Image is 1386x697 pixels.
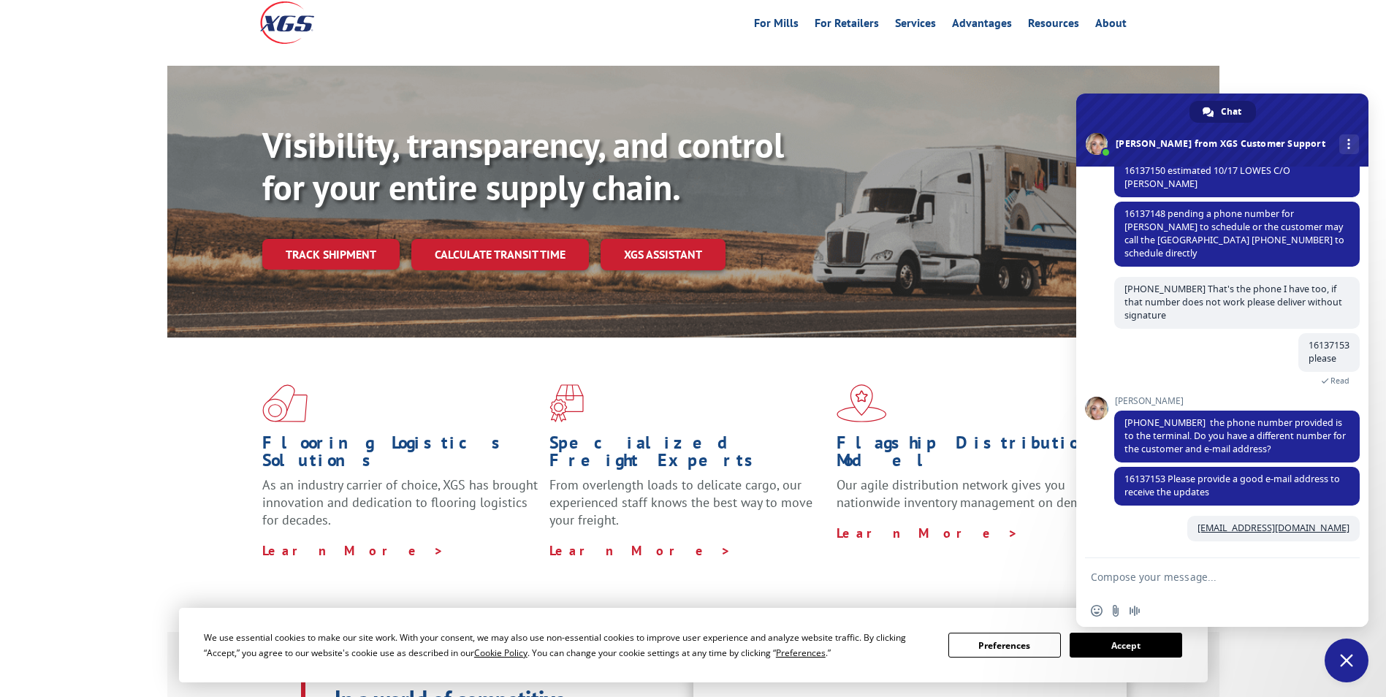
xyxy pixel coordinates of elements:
span: 16137153 Please provide a good e-mail address to receive the updates [1124,473,1340,498]
a: For Mills [754,18,799,34]
div: We use essential cookies to make our site work. With your consent, we may also use non-essential ... [204,630,931,660]
span: 16137153 please [1309,339,1349,365]
p: From overlength loads to delicate cargo, our experienced staff knows the best way to move your fr... [549,476,826,541]
a: For Retailers [815,18,879,34]
span: [PHONE_NUMBER] the phone number provided is to the terminal. Do you have a different number for t... [1124,416,1346,455]
button: Accept [1070,633,1182,658]
span: As an industry carrier of choice, XGS has brought innovation and dedication to flooring logistics... [262,476,538,528]
span: Insert an emoji [1091,605,1103,617]
span: [PHONE_NUMBER] That's the phone I have too, if that number does not work please deliver without s... [1124,283,1342,321]
a: Services [895,18,936,34]
a: Advantages [952,18,1012,34]
span: Chat [1221,101,1241,123]
img: xgs-icon-total-supply-chain-intelligence-red [262,384,308,422]
span: Preferences [776,647,826,659]
a: [EMAIL_ADDRESS][DOMAIN_NAME] [1197,522,1349,534]
div: More channels [1339,134,1359,154]
a: Resources [1028,18,1079,34]
div: Chat [1189,101,1256,123]
div: Close chat [1325,639,1368,682]
span: Read [1330,376,1349,386]
a: Track shipment [262,239,400,270]
a: XGS ASSISTANT [601,239,726,270]
a: Learn More > [837,525,1018,541]
h1: Flagship Distribution Model [837,434,1113,476]
a: Calculate transit time [411,239,589,270]
button: Preferences [948,633,1061,658]
a: Learn More > [262,542,444,559]
b: Visibility, transparency, and control for your entire supply chain. [262,122,784,210]
span: 16137148 pending a phone number for [PERSON_NAME] to schedule or the customer may call the [GEOGR... [1124,207,1344,259]
span: Cookie Policy [474,647,528,659]
a: About [1095,18,1127,34]
h1: Specialized Freight Experts [549,434,826,476]
span: [PERSON_NAME] [1114,396,1360,406]
span: Send a file [1110,605,1122,617]
div: Cookie Consent Prompt [179,608,1208,682]
span: Audio message [1129,605,1141,617]
img: xgs-icon-focused-on-flooring-red [549,384,584,422]
textarea: Compose your message... [1091,571,1322,584]
img: xgs-icon-flagship-distribution-model-red [837,384,887,422]
span: Our agile distribution network gives you nationwide inventory management on demand. [837,476,1105,511]
h1: Flooring Logistics Solutions [262,434,538,476]
a: Learn More > [549,542,731,559]
span: 16137150 estimated 10/17 LOWES C/O [PERSON_NAME] [1124,164,1290,190]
